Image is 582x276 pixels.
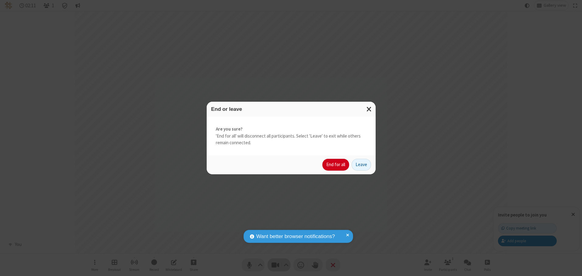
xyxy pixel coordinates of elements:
strong: Are you sure? [216,126,366,133]
button: Close modal [363,102,376,117]
h3: End or leave [211,106,371,112]
div: 'End for all' will disconnect all participants. Select 'Leave' to exit while others remain connec... [207,117,376,155]
span: Want better browser notifications? [256,233,335,240]
button: End for all [322,159,349,171]
button: Leave [352,159,371,171]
